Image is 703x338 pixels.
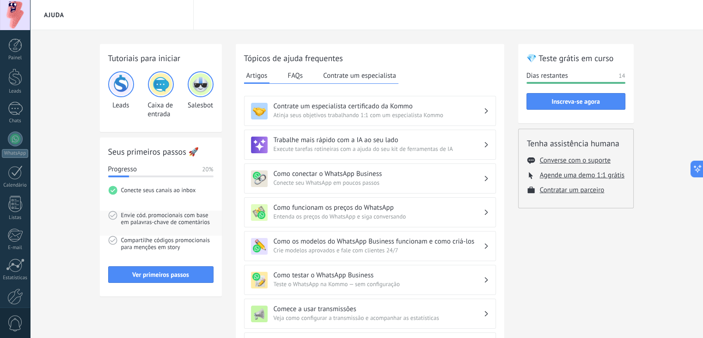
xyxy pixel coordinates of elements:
[274,305,483,313] h3: Comece a usar transmissões
[2,118,29,124] div: Chats
[274,144,483,154] span: Execute tarefas rotineiras com a ajuda do seu kit de ferramentas de IA
[2,215,29,221] div: Listas
[274,212,483,221] span: Entenda os preços do WhatsApp e siga conversando
[274,271,483,280] h3: Como testar o WhatsApp Business
[244,69,270,84] button: Artigos
[274,136,483,144] h3: Trabalhe mais rápido com a IA ao seu lado
[551,98,599,105] span: Inscreva-se agora
[274,313,483,323] span: Veja como configurar a transmissão e acompanhar as estatísticas
[2,275,29,281] div: Estatísticas
[274,169,483,178] h3: Como conectar o WhatsApp Business
[121,236,214,261] span: Compartilhe códigos promocionais para menções em story
[132,271,189,278] span: Ver primeiros passos
[108,146,214,157] h2: Seus primeiros passos 🚀
[121,186,214,211] span: Conecte seus canais ao inbox
[2,182,29,188] div: Calendário
[527,138,625,149] h2: Tenha assistência humana
[540,186,605,194] button: Contratar um parceiro
[108,165,137,174] span: Progresso
[108,266,214,283] button: Ver primeiros passos
[2,149,28,158] div: WhatsApp
[121,211,214,236] span: Envie cód. promocionais com base em palavras-chave de comentários
[526,93,625,110] button: Inscreva-se agora
[526,52,625,64] h2: 💎 Teste grátis em curso
[321,69,398,82] button: Contrate um especialista
[108,52,214,64] h2: Tutoriais para iniciar
[2,55,29,61] div: Painel
[188,71,214,119] div: Salesbot
[274,237,483,246] h3: Como os modelos do WhatsApp Business funcionam e como criá-los
[244,52,496,64] h2: Tópicos de ajuda frequentes
[108,71,134,119] div: Leads
[540,156,611,165] button: Converse com o suporte
[2,245,29,251] div: E-mail
[540,171,624,180] button: Agende uma demo 1:1 grátis
[148,71,174,119] div: Caixa de entrada
[618,71,625,81] span: 14
[274,102,483,111] h3: Contrate um especialista certificado da Kommo
[274,203,483,212] h3: Como funcionam os preços do WhatsApp
[2,88,29,94] div: Leads
[202,165,213,174] span: 20%
[274,111,483,120] span: Atinja seus objetivos trabalhando 1:1 com um especialista Kommo
[526,71,568,81] span: Dias restantes
[285,69,305,82] button: FAQs
[274,178,483,188] span: Conecte seu WhatsApp em poucos passos
[274,280,483,289] span: Teste o WhatsApp na Kommo — sem configuração
[274,246,483,255] span: Crie modelos aprovados e fale com clientes 24/7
